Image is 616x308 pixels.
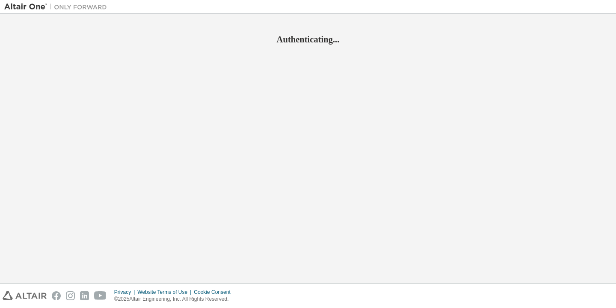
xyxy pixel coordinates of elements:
img: altair_logo.svg [3,291,47,300]
img: facebook.svg [52,291,61,300]
img: youtube.svg [94,291,107,300]
img: Altair One [4,3,111,11]
p: © 2025 Altair Engineering, Inc. All Rights Reserved. [114,296,236,303]
img: instagram.svg [66,291,75,300]
div: Privacy [114,289,137,296]
div: Website Terms of Use [137,289,194,296]
h2: Authenticating... [4,34,612,45]
img: linkedin.svg [80,291,89,300]
div: Cookie Consent [194,289,235,296]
